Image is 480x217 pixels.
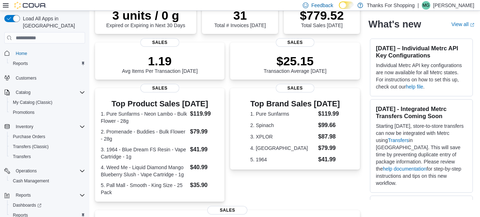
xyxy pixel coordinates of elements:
span: Sales [276,38,315,47]
dt: 5. Pall Mall - Smooth - King Size - 25 Pack [101,182,187,196]
span: Cash Management [13,178,49,184]
span: Promotions [13,110,35,115]
span: My Catalog (Classic) [10,98,85,107]
a: Customers [13,74,39,82]
dd: $79.99 [190,127,219,136]
a: Cash Management [10,177,52,185]
dd: $35.90 [190,181,219,190]
span: Customers [16,75,36,81]
dd: $119.99 [318,110,340,118]
span: Reports [10,59,85,68]
dd: $87.98 [318,132,340,141]
span: Purchase Orders [13,134,45,140]
dt: 3. 1964 - Blue Dream FS Resin - Vape Cartridge - 1g [101,146,187,160]
h2: What's new [368,19,421,30]
span: Inventory [13,122,85,131]
span: Transfers (Classic) [10,142,85,151]
button: Catalog [13,88,33,97]
img: Cova [14,2,46,9]
span: Home [13,49,85,57]
span: Sales [207,206,247,215]
button: Transfers [7,152,88,162]
button: Home [1,48,88,58]
a: help file [406,84,423,90]
span: Dashboards [13,202,41,208]
p: $779.52 [300,8,344,22]
button: Operations [1,166,88,176]
span: Sales [140,38,179,47]
dt: 1. Pure Sunfarms - Neon Lambo - Bulk Flower - 28g [101,110,187,125]
div: Mason Gray [422,1,430,10]
h3: [DATE] – Individual Metrc API Key Configurations [376,45,467,59]
span: Sales [276,84,315,92]
span: Operations [13,167,85,175]
button: Promotions [7,107,88,117]
span: Transfers (Classic) [13,144,49,150]
h3: [DATE] - Integrated Metrc Transfers Coming Soon [376,105,467,120]
p: 31 [214,8,266,22]
div: Total Sales [DATE] [300,8,344,28]
a: Transfers [10,152,34,161]
a: Dashboards [10,201,44,210]
a: My Catalog (Classic) [10,98,55,107]
a: Home [13,49,30,58]
dt: 3. XPLOR [250,133,315,140]
span: MG [422,1,429,10]
p: $25.15 [264,54,327,68]
dd: $40.99 [190,163,219,172]
a: Purchase Orders [10,132,48,141]
p: Thanks For Shopping [367,1,415,10]
dt: 4. [GEOGRAPHIC_DATA] [250,145,315,152]
button: Reports [7,59,88,69]
button: Inventory [13,122,36,131]
dd: $79.99 [318,144,340,152]
p: [PERSON_NAME] [433,1,474,10]
span: Load All Apps in [GEOGRAPHIC_DATA] [20,15,85,29]
span: Transfers [13,154,31,160]
a: Dashboards [7,200,88,210]
p: 1.19 [122,54,198,68]
div: Avg Items Per Transaction [DATE] [122,54,198,74]
button: Customers [1,73,88,83]
a: help documentation [383,166,426,172]
svg: External link [470,22,474,27]
p: Starting [DATE], store-to-store transfers can now be integrated with Metrc using in [GEOGRAPHIC_D... [376,122,467,187]
input: Dark Mode [339,1,354,9]
dd: $99.66 [318,121,340,130]
span: Sales [140,84,179,92]
dt: 2. Promenade - Buddies - Bulk Flower - 28g [101,128,187,142]
span: Operations [16,168,37,174]
span: Dashboards [10,201,85,210]
a: Promotions [10,108,38,117]
span: Home [16,51,27,56]
span: Transfers [10,152,85,161]
span: Purchase Orders [10,132,85,141]
dd: $119.99 [190,110,219,118]
span: Reports [13,61,28,66]
span: Customers [13,74,85,82]
dd: $41.99 [190,145,219,154]
div: Total # Invoices [DATE] [214,8,266,28]
button: Operations [13,167,40,175]
div: Expired or Expiring in Next 30 Days [106,8,185,28]
h3: Top Brand Sales [DATE] [250,100,340,108]
span: My Catalog (Classic) [13,100,53,105]
h3: Top Product Sales [DATE] [101,100,219,108]
dt: 4. Weed Me - Liquid Diamond Mango Blueberry Slush - Vape Cartridge - 1g [101,164,187,178]
dt: 2. Spinach [250,122,315,129]
button: Reports [1,190,88,200]
button: Catalog [1,87,88,97]
dd: $41.99 [318,155,340,164]
button: Inventory [1,122,88,132]
span: Reports [13,191,85,200]
dt: 5. 1964 [250,156,315,163]
dt: 1. Pure Sunfarms [250,110,315,117]
span: Catalog [13,88,85,97]
a: Transfers (Classic) [10,142,51,151]
span: Feedback [311,2,333,9]
p: 3 units / 0 g [106,8,185,22]
button: Reports [13,191,34,200]
div: Transaction Average [DATE] [264,54,327,74]
span: Cash Management [10,177,85,185]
